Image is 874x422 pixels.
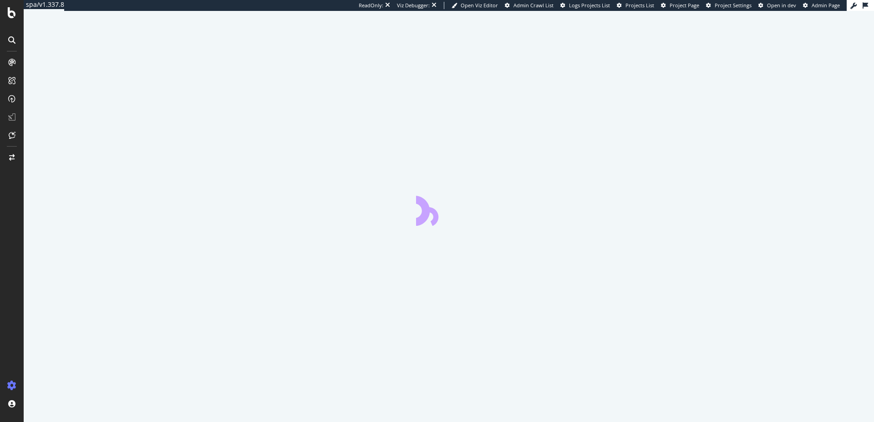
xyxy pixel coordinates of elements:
div: animation [416,193,482,226]
a: Projects List [617,2,654,9]
span: Project Page [670,2,699,9]
a: Project Page [661,2,699,9]
span: Open Viz Editor [461,2,498,9]
a: Admin Crawl List [505,2,554,9]
span: Admin Crawl List [513,2,554,9]
a: Logs Projects List [560,2,610,9]
a: Project Settings [706,2,752,9]
span: Logs Projects List [569,2,610,9]
a: Admin Page [803,2,840,9]
span: Project Settings [715,2,752,9]
span: Open in dev [767,2,796,9]
a: Open Viz Editor [452,2,498,9]
span: Admin Page [812,2,840,9]
div: Viz Debugger: [397,2,430,9]
span: Projects List [625,2,654,9]
a: Open in dev [758,2,796,9]
div: ReadOnly: [359,2,383,9]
